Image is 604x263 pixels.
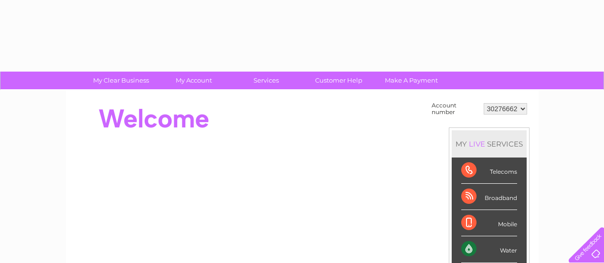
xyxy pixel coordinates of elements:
[82,72,160,89] a: My Clear Business
[299,72,378,89] a: Customer Help
[461,184,517,210] div: Broadband
[467,139,487,148] div: LIVE
[461,158,517,184] div: Telecoms
[154,72,233,89] a: My Account
[372,72,451,89] a: Make A Payment
[461,236,517,263] div: Water
[227,72,306,89] a: Services
[461,210,517,236] div: Mobile
[429,100,481,118] td: Account number
[452,130,527,158] div: MY SERVICES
